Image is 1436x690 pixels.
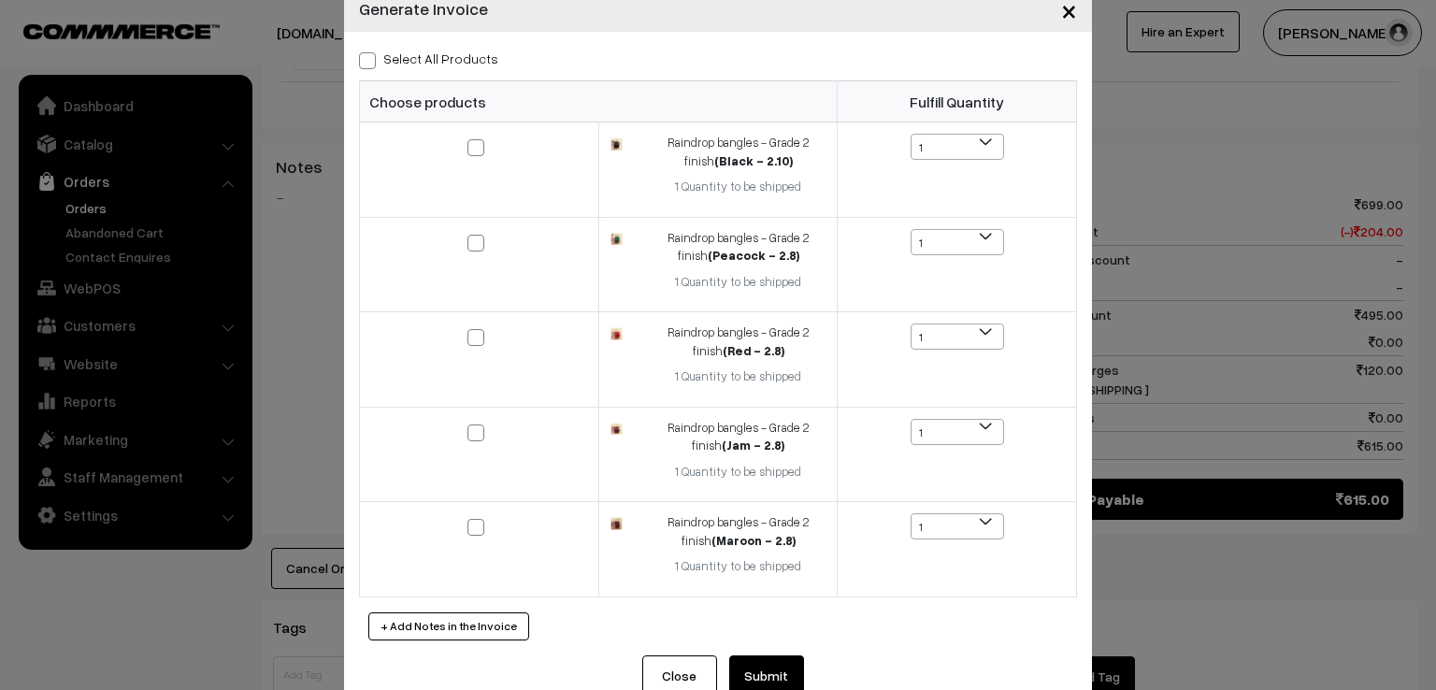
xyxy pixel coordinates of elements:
[651,229,826,266] div: Raindrop bangles - Grade 2 finish
[714,153,793,168] strong: (Black - 2.10)
[911,229,1004,255] span: 1
[912,324,1003,351] span: 1
[610,137,623,150] img: 17501720248987BLACK.jpg
[610,517,623,529] img: 17503479085754MAROON.jpg
[651,178,826,196] div: 1 Quantity to be shipped
[912,135,1003,161] span: 1
[723,343,784,358] strong: (Red - 2.8)
[912,230,1003,256] span: 1
[911,323,1004,350] span: 1
[610,423,623,435] img: 17503480369065JAM.jpg
[912,420,1003,446] span: 1
[911,419,1004,445] span: 1
[838,81,1077,122] th: Fulfill Quantity
[359,49,498,68] label: Select all Products
[360,81,838,122] th: Choose products
[722,438,784,453] strong: (Jam - 2.8)
[651,513,826,550] div: Raindrop bangles - Grade 2 finish
[651,419,826,455] div: Raindrop bangles - Grade 2 finish
[912,514,1003,540] span: 1
[651,557,826,576] div: 1 Quantity to be shipped
[651,323,826,360] div: Raindrop bangles - Grade 2 finish
[651,273,826,292] div: 1 Quantity to be shipped
[708,248,799,263] strong: (Peacock - 2.8)
[651,463,826,482] div: 1 Quantity to be shipped
[911,513,1004,539] span: 1
[651,134,826,170] div: Raindrop bangles - Grade 2 finish
[911,134,1004,160] span: 1
[610,327,623,339] img: 17501735014827RED.jpg
[610,233,623,245] img: 17501731215535PEACOCK.jpg
[651,367,826,386] div: 1 Quantity to be shipped
[368,612,529,640] button: + Add Notes in the Invoice
[711,533,796,548] strong: (Maroon - 2.8)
